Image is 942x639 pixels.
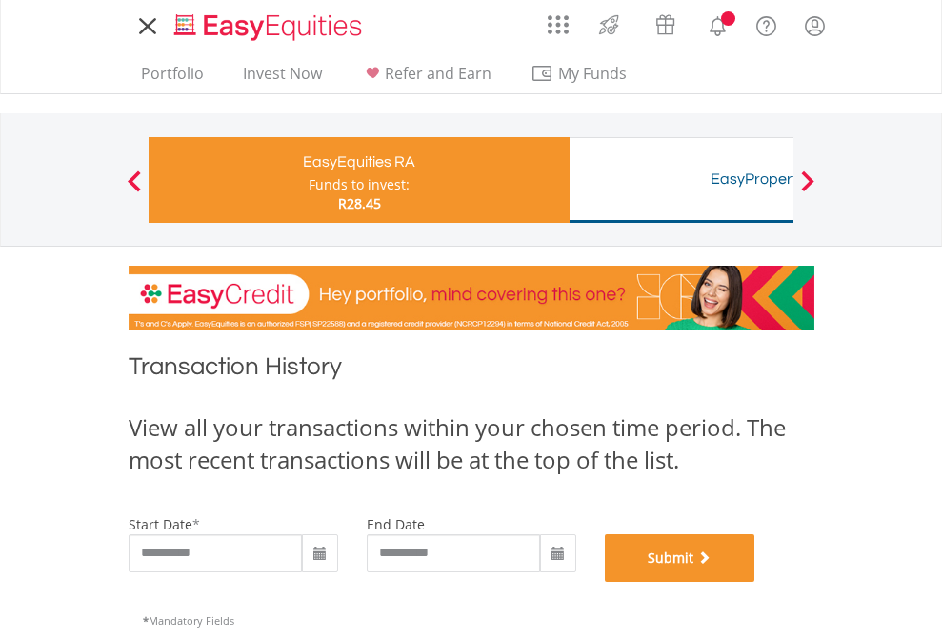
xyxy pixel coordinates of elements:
[167,5,370,43] a: Home page
[637,5,693,40] a: Vouchers
[789,180,827,199] button: Next
[531,61,655,86] span: My Funds
[742,5,791,43] a: FAQ's and Support
[650,10,681,40] img: vouchers-v2.svg
[605,534,755,582] button: Submit
[367,515,425,533] label: end date
[115,180,153,199] button: Previous
[353,64,499,93] a: Refer and Earn
[170,11,370,43] img: EasyEquities_Logo.png
[133,64,211,93] a: Portfolio
[593,10,625,40] img: thrive-v2.svg
[338,194,381,212] span: R28.45
[143,613,234,628] span: Mandatory Fields
[160,149,558,175] div: EasyEquities RA
[693,5,742,43] a: Notifications
[235,64,330,93] a: Invest Now
[385,63,491,84] span: Refer and Earn
[309,175,410,194] div: Funds to invest:
[548,14,569,35] img: grid-menu-icon.svg
[129,349,814,392] h1: Transaction History
[129,266,814,330] img: EasyCredit Promotion Banner
[535,5,581,35] a: AppsGrid
[129,515,192,533] label: start date
[129,411,814,477] div: View all your transactions within your chosen time period. The most recent transactions will be a...
[791,5,839,47] a: My Profile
